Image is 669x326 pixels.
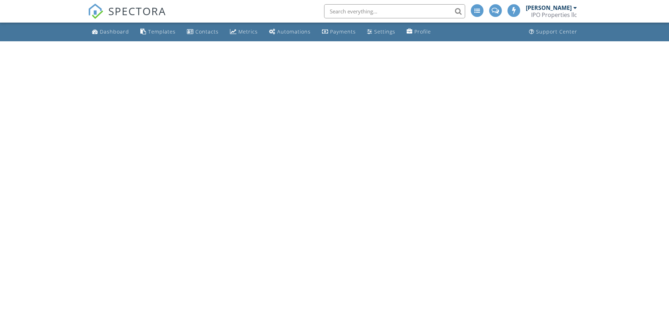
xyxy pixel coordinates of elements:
[89,25,132,38] a: Dashboard
[324,4,465,18] input: Search everything...
[184,25,221,38] a: Contacts
[138,25,178,38] a: Templates
[238,28,258,35] div: Metrics
[526,25,580,38] a: Support Center
[414,28,431,35] div: Profile
[531,11,577,18] div: IPO Properties llc
[108,4,166,18] span: SPECTORA
[536,28,577,35] div: Support Center
[266,25,314,38] a: Automations (Advanced)
[88,4,103,19] img: The Best Home Inspection Software - Spectora
[374,28,395,35] div: Settings
[404,25,434,38] a: Company Profile
[319,25,359,38] a: Payments
[100,28,129,35] div: Dashboard
[227,25,261,38] a: Metrics
[364,25,398,38] a: Settings
[195,28,219,35] div: Contacts
[88,10,166,24] a: SPECTORA
[330,28,356,35] div: Payments
[277,28,311,35] div: Automations
[526,4,572,11] div: [PERSON_NAME]
[148,28,176,35] div: Templates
